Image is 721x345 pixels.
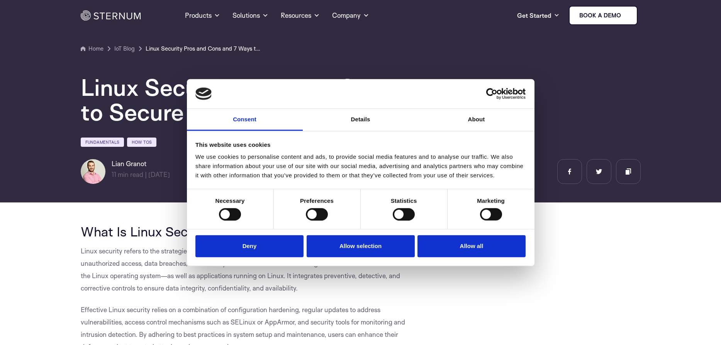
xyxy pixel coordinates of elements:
[307,235,415,257] button: Allow selection
[81,44,103,53] a: Home
[195,152,526,180] div: We use cookies to personalise content and ads, to provide social media features and to analyse ou...
[232,2,268,29] a: Solutions
[419,109,534,131] a: About
[146,44,261,53] a: Linux Security Pros and Cons and 7 Ways to Secure Linux Systems
[621,12,627,19] img: sternum iot
[127,138,156,147] a: How Tos
[81,75,544,124] h1: Linux Security Pros and Cons and 7 Ways to Secure Linux Systems
[332,2,369,29] a: Company
[477,197,505,204] strong: Marketing
[215,197,245,204] strong: Necessary
[81,223,221,240] span: What Is Linux Security?
[569,6,638,25] a: Book a demo
[195,88,212,100] img: logo
[185,2,220,29] a: Products
[81,247,404,292] span: Linux security refers to the strategies, practices, and tools designed to protect Linux systems f...
[458,88,526,100] a: Usercentrics Cookiebot - opens in a new window
[517,8,560,23] a: Get Started
[391,197,417,204] strong: Statistics
[112,159,170,168] h6: Lian Granot
[81,159,105,184] img: Lian Granot
[187,109,303,131] a: Consent
[195,140,526,150] div: This website uses cookies
[417,235,526,257] button: Allow all
[112,170,116,178] span: 11
[148,170,170,178] span: [DATE]
[112,170,147,178] span: min read |
[81,138,124,147] a: Fundamentals
[114,44,135,53] a: IoT Blog
[303,109,419,131] a: Details
[442,224,641,230] h3: JUMP TO SECTION
[281,2,320,29] a: Resources
[195,235,304,257] button: Deny
[300,197,334,204] strong: Preferences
